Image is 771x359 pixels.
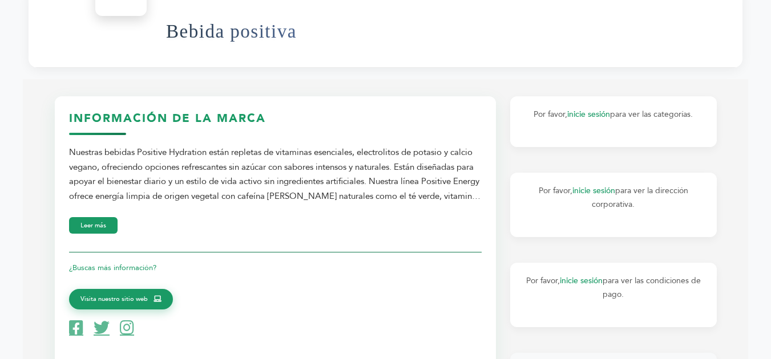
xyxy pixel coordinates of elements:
[80,295,148,303] font: Visita nuestro sitio web
[69,146,481,260] font: Nuestras bebidas Positive Hydration están repletas de vitaminas esenciales, electrolitos de potas...
[80,221,106,230] font: Leer más
[69,263,156,273] font: ¿Buscas más información?
[610,109,693,120] font: para ver las categorías.
[69,217,118,234] button: Leer más
[526,275,560,286] font: Por favor,
[534,109,567,120] font: Por favor,
[567,109,610,120] a: inicie sesión
[69,289,173,309] a: Visita nuestro sitio web
[69,111,266,126] font: Información de la marca
[592,185,688,210] font: para ver la dirección corporativa.
[166,21,297,42] font: Bebida positiva
[572,185,615,196] a: inicie sesión
[560,275,603,286] a: inicie sesión
[603,275,701,300] font: para ver las condiciones de pago.
[539,185,572,196] font: Por favor,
